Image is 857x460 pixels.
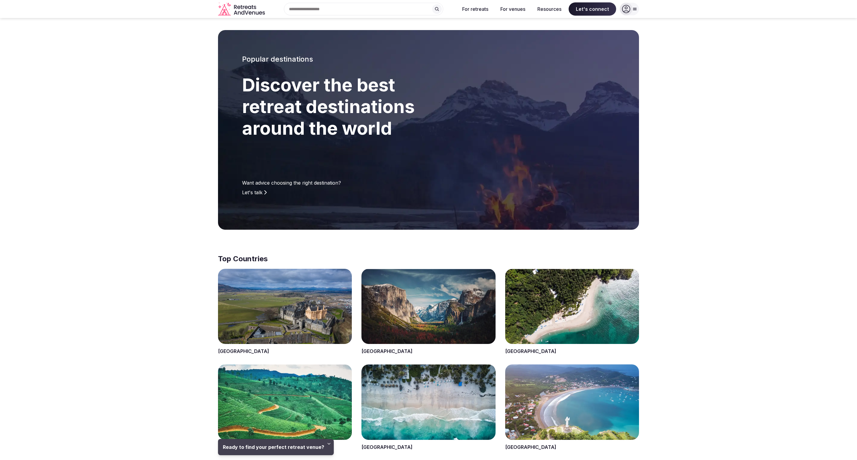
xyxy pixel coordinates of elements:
h2: Top Countries [218,254,639,264]
a: [GEOGRAPHIC_DATA] [218,348,269,354]
a: [GEOGRAPHIC_DATA] [505,348,556,354]
a: [GEOGRAPHIC_DATA] [361,444,413,450]
button: For venues [496,2,530,16]
svg: Retreats and Venues company logo [218,2,266,16]
a: Let's talk [242,189,267,196]
span: Popular destinations [242,55,313,63]
h1: Discover the best retreat destinations around the world [242,74,463,139]
p: Want advice choosing the right destination? [242,179,463,186]
span: Let's connect [569,2,616,16]
a: Visit the homepage [218,2,266,16]
button: Resources [533,2,566,16]
a: [GEOGRAPHIC_DATA] [505,444,556,450]
a: [GEOGRAPHIC_DATA] [361,348,413,354]
button: For retreats [457,2,493,16]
